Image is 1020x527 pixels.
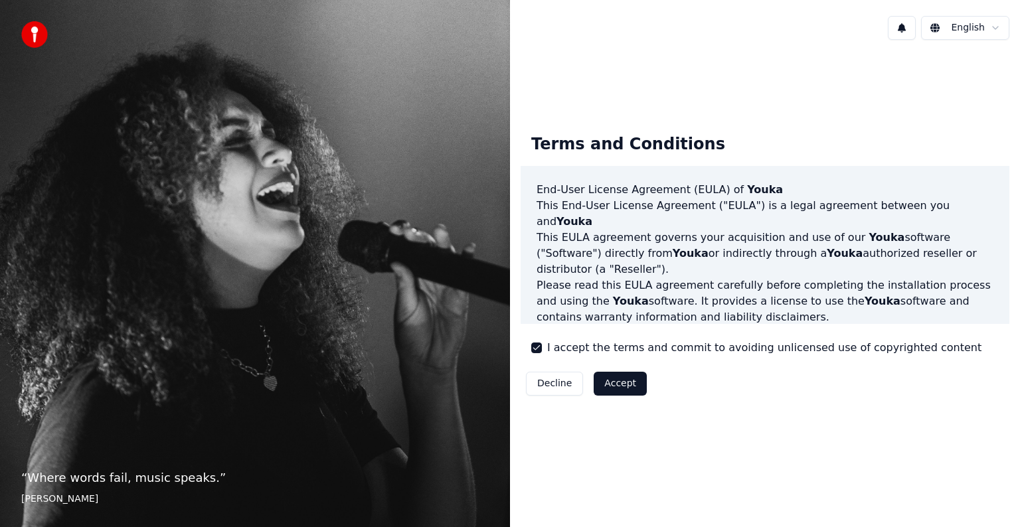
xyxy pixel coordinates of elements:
[673,247,709,260] span: Youka
[865,295,900,307] span: Youka
[537,277,993,325] p: Please read this EULA agreement carefully before completing the installation process and using th...
[21,469,489,487] p: “ Where words fail, music speaks. ”
[526,372,583,396] button: Decline
[747,183,783,196] span: Youka
[556,215,592,228] span: Youka
[827,247,863,260] span: Youka
[869,231,904,244] span: Youka
[547,340,981,356] label: I accept the terms and commit to avoiding unlicensed use of copyrighted content
[537,182,993,198] h3: End-User License Agreement (EULA) of
[537,198,993,230] p: This End-User License Agreement ("EULA") is a legal agreement between you and
[521,123,736,166] div: Terms and Conditions
[21,492,489,506] footer: [PERSON_NAME]
[21,21,48,48] img: youka
[537,230,993,277] p: This EULA agreement governs your acquisition and use of our software ("Software") directly from o...
[594,372,647,396] button: Accept
[613,295,649,307] span: Youka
